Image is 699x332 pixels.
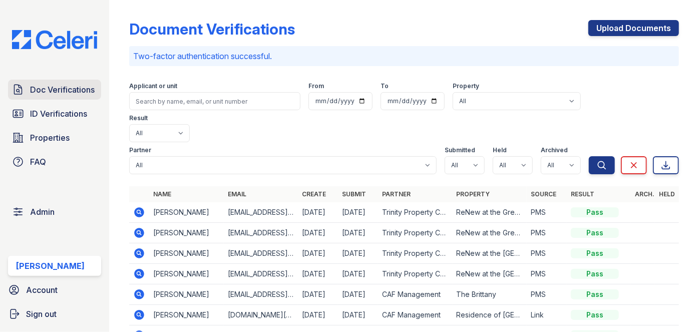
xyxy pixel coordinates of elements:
a: Doc Verifications [8,80,101,100]
a: Create [302,190,326,198]
td: [DATE] [338,202,378,223]
div: Pass [571,310,619,320]
label: Applicant or unit [129,82,177,90]
img: CE_Logo_Blue-a8612792a0a2168367f1c8372b55b34899dd931a85d93a1a3d3e32e68fde9ad4.png [4,30,105,49]
td: ReNew at the [GEOGRAPHIC_DATA] [453,243,527,264]
td: Link [527,305,567,325]
a: Upload Documents [588,20,679,36]
span: FAQ [30,156,46,168]
label: Partner [129,146,151,154]
td: [DATE] [298,305,338,325]
label: To [381,82,389,90]
a: Arch. [635,190,654,198]
td: [PERSON_NAME] [149,284,223,305]
td: [DATE] [338,243,378,264]
span: Admin [30,206,55,218]
td: [PERSON_NAME] [149,264,223,284]
a: Account [4,280,105,300]
a: Partner [382,190,411,198]
td: Trinity Property Consultants [378,202,452,223]
td: Residence of [GEOGRAPHIC_DATA] [453,305,527,325]
td: [DATE] [298,264,338,284]
td: CAF Management [378,305,452,325]
td: PMS [527,202,567,223]
p: Two-factor authentication successful. [133,50,675,62]
a: Held [659,190,675,198]
label: Submitted [445,146,475,154]
div: Pass [571,269,619,279]
td: Trinity Property Consultants [378,243,452,264]
span: ID Verifications [30,108,87,120]
td: ReNew at the Greens [453,223,527,243]
td: [DOMAIN_NAME][EMAIL_ADDRESS][DOMAIN_NAME] [224,305,298,325]
span: Properties [30,132,70,144]
td: [DATE] [298,223,338,243]
td: [EMAIL_ADDRESS][DOMAIN_NAME] [224,202,298,223]
input: Search by name, email, or unit number [129,92,300,110]
td: ReNew at the [GEOGRAPHIC_DATA] [453,264,527,284]
div: Pass [571,207,619,217]
td: Trinity Property Consultants [378,223,452,243]
td: The Brittany [453,284,527,305]
div: [PERSON_NAME] [16,260,85,272]
div: Pass [571,228,619,238]
td: [DATE] [338,305,378,325]
td: PMS [527,264,567,284]
td: [DATE] [298,284,338,305]
td: [EMAIL_ADDRESS][DOMAIN_NAME] [224,264,298,284]
td: [PERSON_NAME] [149,305,223,325]
div: Pass [571,289,619,299]
a: Source [531,190,556,198]
td: PMS [527,243,567,264]
td: Trinity Property Consultants [378,264,452,284]
label: Archived [541,146,568,154]
td: [DATE] [338,223,378,243]
a: Sign out [4,304,105,324]
td: [EMAIL_ADDRESS][DOMAIN_NAME] [224,243,298,264]
span: Sign out [26,308,57,320]
a: FAQ [8,152,101,172]
td: ReNew at the Greens [453,202,527,223]
td: [PERSON_NAME] [149,243,223,264]
a: Email [228,190,246,198]
span: Doc Verifications [30,84,95,96]
a: Submit [342,190,366,198]
td: PMS [527,223,567,243]
td: [EMAIL_ADDRESS][DOMAIN_NAME] [224,284,298,305]
td: [DATE] [338,284,378,305]
td: PMS [527,284,567,305]
a: ID Verifications [8,104,101,124]
a: Property [457,190,490,198]
a: Name [153,190,171,198]
div: Pass [571,248,619,258]
td: [PERSON_NAME] [149,202,223,223]
td: [DATE] [298,202,338,223]
label: Held [493,146,507,154]
td: [DATE] [338,264,378,284]
a: Admin [8,202,101,222]
a: Properties [8,128,101,148]
label: Property [453,82,479,90]
td: [PERSON_NAME] [149,223,223,243]
td: CAF Management [378,284,452,305]
a: Result [571,190,594,198]
td: [DATE] [298,243,338,264]
td: [EMAIL_ADDRESS][DOMAIN_NAME] [224,223,298,243]
div: Document Verifications [129,20,295,38]
label: Result [129,114,148,122]
label: From [308,82,324,90]
span: Account [26,284,58,296]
